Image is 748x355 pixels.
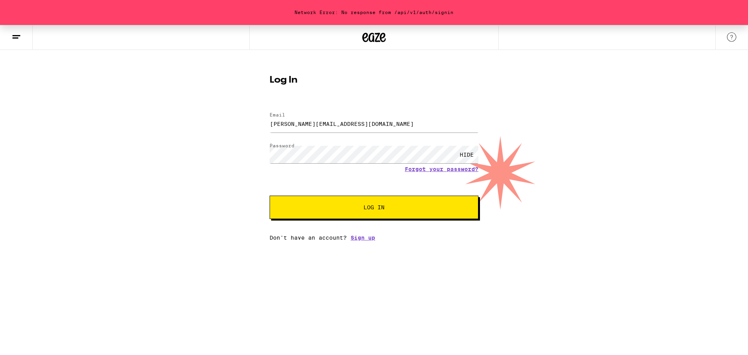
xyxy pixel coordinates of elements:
div: HIDE [455,146,478,163]
div: Don't have an account? [270,235,478,241]
label: Email [270,112,285,117]
span: Log In [363,205,385,210]
h1: Log In [270,76,478,85]
a: Sign up [351,235,375,241]
a: Forgot your password? [405,166,478,172]
input: Email [270,115,478,132]
label: Password [270,143,295,148]
button: Log In [270,196,478,219]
